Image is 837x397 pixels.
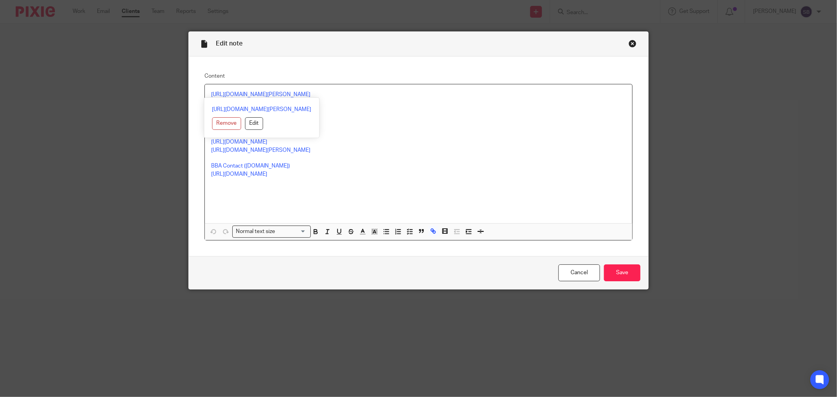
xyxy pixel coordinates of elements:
[211,163,290,169] a: BBA Contact ([DOMAIN_NAME])
[278,228,306,236] input: Search for option
[212,106,311,113] a: [URL][DOMAIN_NAME][PERSON_NAME]
[629,40,636,47] div: Close this dialog window
[211,148,310,153] a: [URL][DOMAIN_NAME][PERSON_NAME]
[232,226,311,238] div: Search for option
[558,264,600,281] a: Cancel
[216,40,243,47] span: Edit note
[211,171,267,177] a: [URL][DOMAIN_NAME]
[212,117,241,130] button: Remove
[234,228,277,236] span: Normal text size
[211,139,267,145] a: [URL][DOMAIN_NAME]
[245,117,263,130] button: Edit
[604,264,640,281] input: Save
[204,72,633,80] label: Content
[211,92,310,97] a: [URL][DOMAIN_NAME][PERSON_NAME]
